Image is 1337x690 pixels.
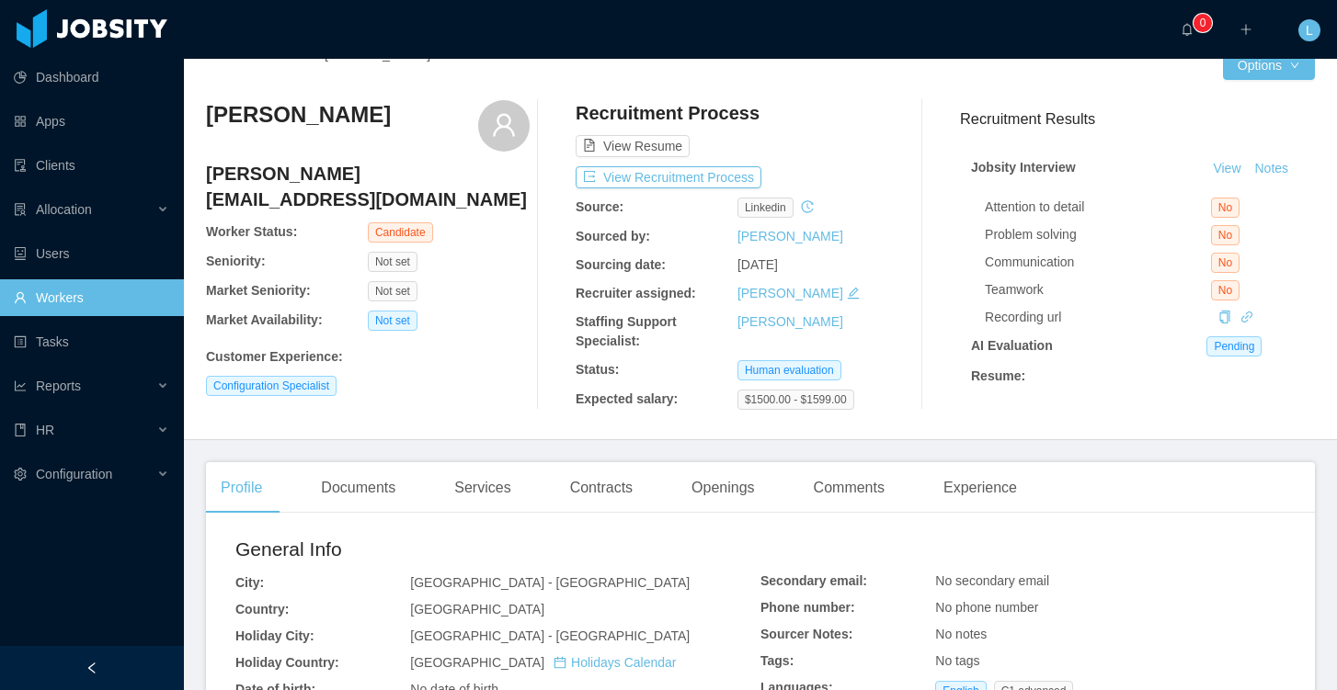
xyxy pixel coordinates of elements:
sup: 0 [1194,14,1212,32]
span: Configuration [36,467,112,481]
div: Comments [799,462,899,514]
strong: AI Evaluation [971,338,1053,353]
b: Seniority: [206,254,266,268]
b: Holiday Country: [235,655,339,670]
b: City: [235,575,264,590]
span: No [1211,280,1240,300]
b: Worker Status: [206,224,297,239]
span: Human evaluation [737,360,841,380]
div: Openings [677,462,770,514]
span: No phone number [935,600,1038,615]
b: Country: [235,602,289,616]
h3: [PERSON_NAME] [206,100,391,130]
div: Attention to detail [985,198,1211,217]
strong: Resume : [971,368,1025,383]
a: icon: robotUsers [14,235,169,272]
b: Sourced by: [576,229,650,243]
i: icon: calendar [554,656,566,669]
span: Candidate [368,222,433,243]
a: [PERSON_NAME] [737,229,843,243]
i: icon: plus [1240,23,1252,36]
i: icon: line-chart [14,379,27,392]
b: Customer Experience : [206,349,343,364]
b: Expected salary: [576,391,678,406]
i: icon: history [801,200,814,213]
span: [GEOGRAPHIC_DATA] - [GEOGRAPHIC_DATA] [410,575,690,590]
i: icon: copy [1218,311,1231,323]
span: No secondary email [935,573,1049,588]
div: Problem solving [985,225,1211,244]
b: Source: [576,199,623,214]
i: icon: setting [14,468,27,481]
a: icon: auditClients [14,147,169,184]
b: Market Seniority: [206,283,311,298]
div: Contracts [555,462,647,514]
b: Status: [576,362,619,377]
b: Tags: [760,653,794,668]
span: Configuration Specialist [206,376,337,396]
span: linkedin [737,198,794,218]
a: [PERSON_NAME] [737,314,843,329]
b: Phone number: [760,600,855,615]
span: L [1306,19,1313,41]
i: icon: link [1240,311,1253,323]
div: No tags [935,651,1286,671]
strong: Jobsity Interview [971,160,1076,175]
a: icon: exportView Recruitment Process [576,170,761,185]
div: Copy [1218,308,1231,327]
span: [GEOGRAPHIC_DATA] [410,602,544,616]
i: icon: edit [847,287,860,300]
span: [DATE] [737,257,778,272]
span: No [1211,198,1240,218]
a: icon: calendarHolidays Calendar [554,655,676,670]
span: Not set [368,281,417,301]
b: Staffing Support Specialist: [576,314,677,348]
span: $1500.00 - $1599.00 [737,390,854,410]
a: icon: userWorkers [14,279,169,316]
span: Allocation [36,202,92,217]
a: icon: profileTasks [14,323,169,360]
span: Not set [368,252,417,272]
button: Notes [1248,158,1297,180]
a: icon: pie-chartDashboard [14,59,169,96]
div: Communication [985,253,1211,272]
span: [GEOGRAPHIC_DATA] - [GEOGRAPHIC_DATA] [410,628,690,643]
a: [PERSON_NAME] [737,286,843,300]
h2: General Info [235,535,760,564]
a: icon: file-textView Resume [576,139,690,153]
button: icon: exportView Recruitment Process [576,166,761,188]
button: Optionsicon: down [1223,51,1315,80]
h3: Recruitment Results [960,107,1315,130]
b: Secondary email: [760,573,867,588]
span: [GEOGRAPHIC_DATA] [410,655,676,670]
span: Pending [1206,336,1262,356]
div: Profile [206,462,277,514]
div: Services [440,462,525,514]
b: Sourcer Notes: [760,627,852,641]
span: Reports [36,379,81,393]
span: No [1211,225,1240,245]
span: No [1211,253,1240,273]
div: Documents [306,462,410,514]
button: icon: file-textView Resume [576,135,690,157]
i: icon: user [491,112,517,138]
a: icon: link [1240,310,1253,324]
i: icon: solution [14,203,27,216]
div: Teamwork [985,280,1211,300]
i: icon: bell [1181,23,1194,36]
span: Not set [368,311,417,331]
i: icon: book [14,424,27,436]
b: Market Availability: [206,312,323,327]
a: View [1206,161,1247,175]
a: icon: appstoreApps [14,103,169,140]
b: Holiday City: [235,628,314,643]
b: Sourcing date: [576,257,666,272]
span: No notes [935,627,987,641]
h4: [PERSON_NAME][EMAIL_ADDRESS][DOMAIN_NAME] [206,161,530,212]
div: Recording url [985,308,1211,327]
div: Experience [929,462,1032,514]
b: Recruiter assigned: [576,286,696,300]
span: HR [36,423,54,437]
